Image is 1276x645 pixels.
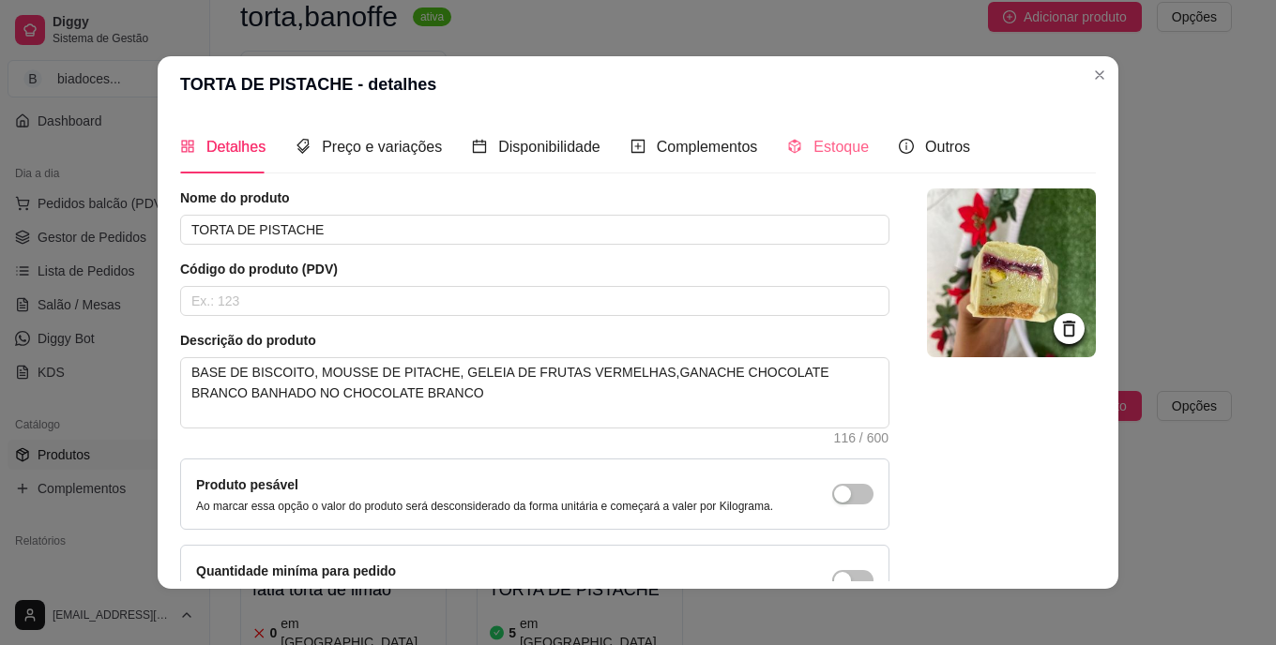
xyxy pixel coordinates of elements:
[498,139,600,155] span: Disponibilidade
[899,139,914,154] span: info-circle
[296,139,311,154] span: tags
[1085,60,1115,90] button: Close
[180,286,889,316] input: Ex.: 123
[813,139,869,155] span: Estoque
[927,188,1096,357] img: logo da loja
[322,139,442,155] span: Preço e variações
[196,563,396,578] label: Quantidade miníma para pedido
[630,139,646,154] span: plus-square
[180,331,889,350] article: Descrição do produto
[196,477,298,492] label: Produto pesável
[181,358,889,427] textarea: BASE DE BISCOITO, MOUSSE DE PITACHE, GELEIA DE FRUTAS VERMELHAS,GANACHE CHOCOLATE BRANCO BANHADO ...
[180,188,889,207] article: Nome do produto
[158,56,1118,112] header: TORTA DE PISTACHE - detalhes
[180,139,195,154] span: appstore
[472,139,487,154] span: calendar
[925,139,970,155] span: Outros
[180,260,889,278] article: Código do produto (PDV)
[657,139,758,155] span: Complementos
[180,215,889,245] input: Ex.: Hamburguer de costela
[196,499,773,514] p: Ao marcar essa opção o valor do produto será desconsiderado da forma unitária e começará a valer ...
[787,139,802,154] span: code-sandbox
[206,139,266,155] span: Detalhes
